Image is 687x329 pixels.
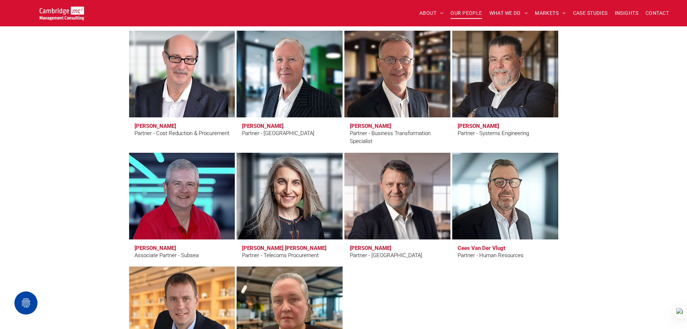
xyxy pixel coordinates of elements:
a: Elisabeth Rodrigues Simao | Partner - Telecoms Procurement [237,153,343,239]
a: CASE STUDIES [569,8,611,19]
div: Partner - Human Resources [458,251,524,260]
h3: [PERSON_NAME] [135,123,176,129]
div: Partner - [GEOGRAPHIC_DATA] [350,251,422,260]
h3: [PERSON_NAME] [PERSON_NAME] [242,245,326,251]
div: Partner - Business Transformation Specialist [350,129,445,146]
a: CONTACT [642,8,673,19]
a: Phil Laws | Partner - Business Transformation Specialist [344,31,450,117]
a: Procurement | Simon Jones | Partner - Cost Reduction & Procurement [129,31,235,117]
a: OUR PEOPLE [447,8,485,19]
a: Mark Putt | Partner - Systems Engineering | Cambridge Management Consulting [452,31,558,117]
a: Julian Rawle | Associate Partner - Subsea | Cambridge Management Consulting [129,153,235,239]
a: Andrew Kinnear | Partner - Africa | Cambridge Management Consulting [237,31,343,117]
h3: [PERSON_NAME] [458,123,499,129]
a: Jean-Pierre Vales | Partner - France | Cambridge Management Consulting [344,153,450,239]
div: Associate Partner - Subsea [135,251,199,260]
div: Partner - [GEOGRAPHIC_DATA] [242,129,314,138]
h3: [PERSON_NAME] [350,245,391,251]
a: Your Business Transformed | Cambridge Management Consulting [40,8,84,15]
div: Partner - Telecoms Procurement [242,251,319,260]
img: Go to Homepage [40,7,84,20]
a: Cees Van Der Vlugt | Partner - Human Resources | Cambridge Management Consulting [452,153,558,239]
div: Partner - Cost Reduction & Procurement [135,129,229,138]
h3: [PERSON_NAME] [350,123,391,129]
h3: [PERSON_NAME] [242,123,283,129]
div: Partner - Systems Engineering [458,129,529,138]
a: MARKETS [531,8,569,19]
a: INSIGHTS [611,8,642,19]
h3: [PERSON_NAME] [135,245,176,251]
h3: Cees Van Der Vlugt [458,245,505,251]
a: WHAT WE DO [486,8,532,19]
a: ABOUT [416,8,447,19]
